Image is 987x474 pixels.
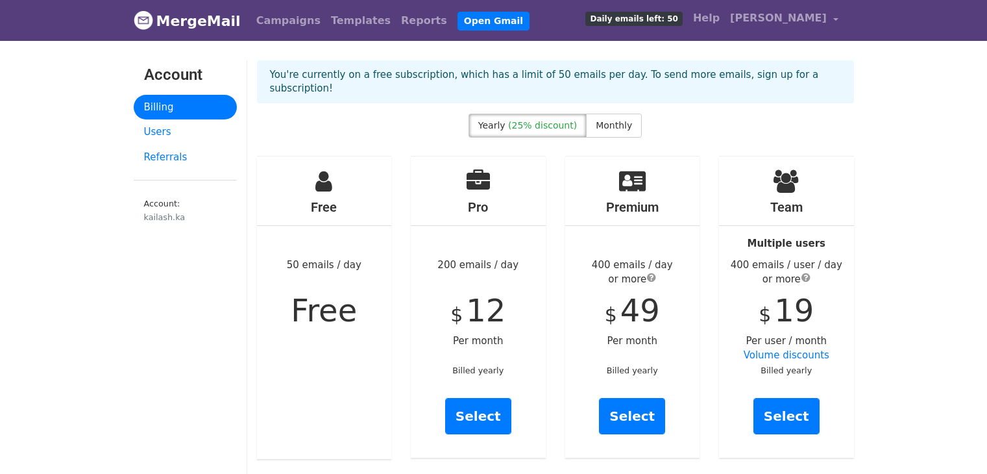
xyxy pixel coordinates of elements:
a: Select [753,398,820,434]
span: $ [450,303,463,326]
h4: Premium [565,199,700,215]
span: $ [759,303,771,326]
small: Billed yearly [607,366,658,375]
h3: Account [144,66,226,84]
a: Users [134,119,237,145]
h4: Team [719,199,854,215]
div: 200 emails / day Per month [411,156,546,458]
small: Account: [144,199,226,223]
a: Reports [396,8,452,34]
a: Help [688,5,725,31]
span: $ [605,303,617,326]
a: Select [599,398,665,434]
span: Monthly [596,120,632,131]
div: 400 emails / day or more [565,258,700,287]
a: MergeMail [134,7,241,34]
small: Billed yearly [761,366,812,375]
a: Billing [134,95,237,120]
a: Volume discounts [744,349,829,361]
a: Select [445,398,511,434]
h4: Pro [411,199,546,215]
strong: Multiple users [748,238,825,249]
a: Templates [326,8,396,34]
div: 400 emails / user / day or more [719,258,854,287]
span: Yearly [478,120,506,131]
p: You're currently on a free subscription, which has a limit of 50 emails per day. To send more ema... [270,68,841,95]
span: 12 [466,292,506,329]
div: Per user / month [719,156,854,458]
div: kailash.ka [144,211,226,223]
a: Campaigns [251,8,326,34]
div: 50 emails / day [257,156,392,459]
small: Billed yearly [452,366,504,375]
h4: Free [257,199,392,215]
img: MergeMail logo [134,10,153,30]
a: Open Gmail [457,12,530,31]
div: Per month [565,156,700,458]
a: Daily emails left: 50 [580,5,687,31]
span: 49 [620,292,660,329]
span: Daily emails left: 50 [585,12,682,26]
span: (25% discount) [508,120,577,131]
a: [PERSON_NAME] [725,5,843,36]
span: [PERSON_NAME] [730,10,827,26]
a: Referrals [134,145,237,170]
span: 19 [774,292,814,329]
span: Free [291,292,357,329]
